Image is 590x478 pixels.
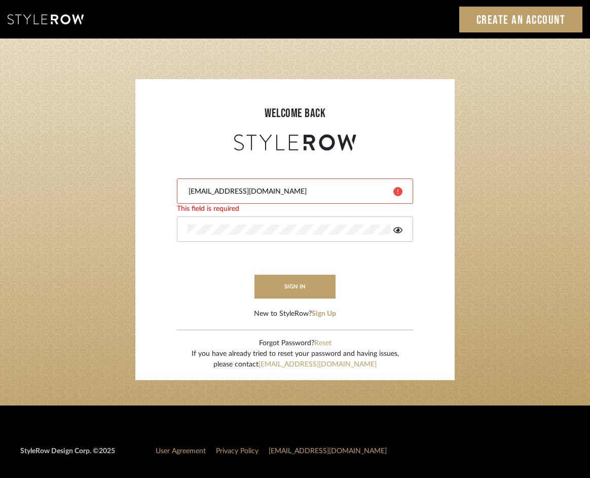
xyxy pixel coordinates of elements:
button: Sign Up [312,309,336,319]
div: If you have already tried to reset your password and having issues, please contact [192,349,399,370]
a: Privacy Policy [216,448,259,455]
input: Email Address [188,187,386,197]
a: Create an Account [459,7,583,32]
div: Forgot Password? [192,338,399,349]
a: [EMAIL_ADDRESS][DOMAIN_NAME] [269,448,387,455]
button: Reset [314,338,331,349]
div: This field is required [177,204,413,214]
button: sign in [254,275,336,299]
div: StyleRow Design Corp. ©2025 [20,446,115,465]
a: User Agreement [156,448,206,455]
div: New to StyleRow? [254,309,336,319]
div: welcome back [145,104,445,123]
a: [EMAIL_ADDRESS][DOMAIN_NAME] [259,361,377,368]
